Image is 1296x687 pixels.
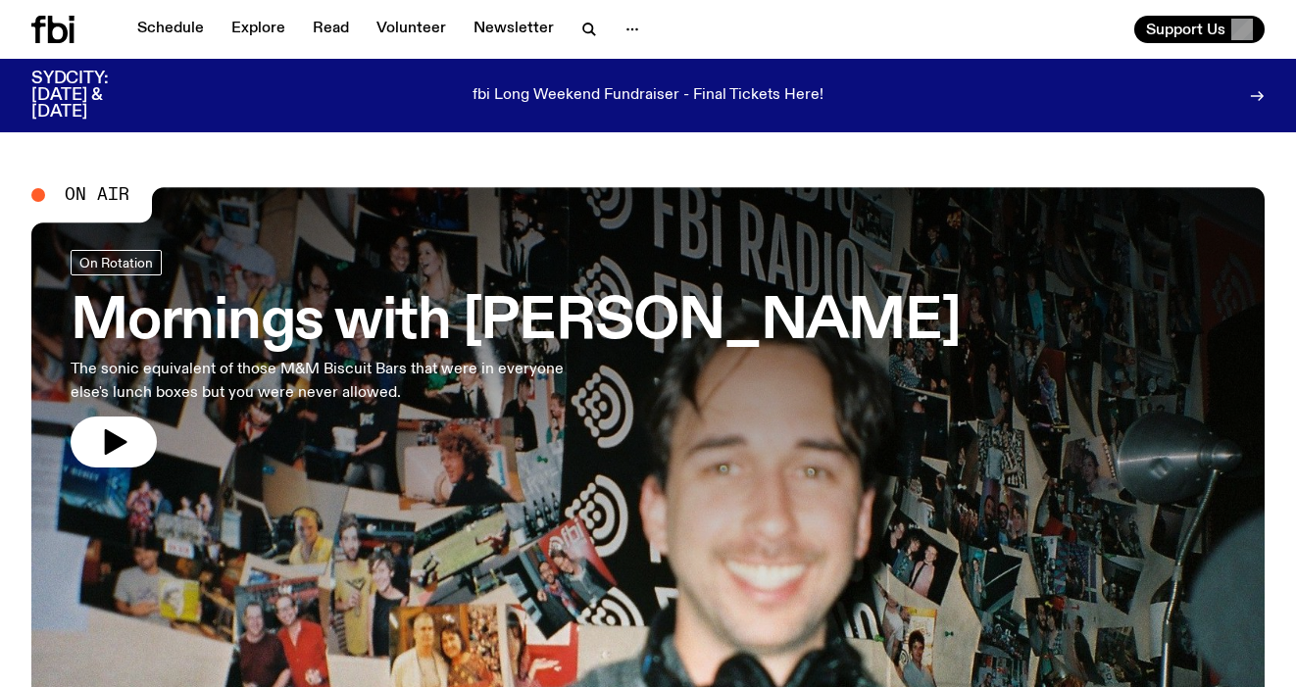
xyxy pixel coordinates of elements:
[71,250,961,467] a: Mornings with [PERSON_NAME]The sonic equivalent of those M&M Biscuit Bars that were in everyone e...
[125,16,216,43] a: Schedule
[31,71,157,121] h3: SYDCITY: [DATE] & [DATE]
[65,186,129,204] span: On Air
[462,16,566,43] a: Newsletter
[220,16,297,43] a: Explore
[365,16,458,43] a: Volunteer
[71,295,961,350] h3: Mornings with [PERSON_NAME]
[71,358,573,405] p: The sonic equivalent of those M&M Biscuit Bars that were in everyone else's lunch boxes but you w...
[473,87,823,105] p: fbi Long Weekend Fundraiser - Final Tickets Here!
[79,256,153,270] span: On Rotation
[1146,21,1225,38] span: Support Us
[301,16,361,43] a: Read
[1134,16,1265,43] button: Support Us
[71,250,162,275] a: On Rotation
